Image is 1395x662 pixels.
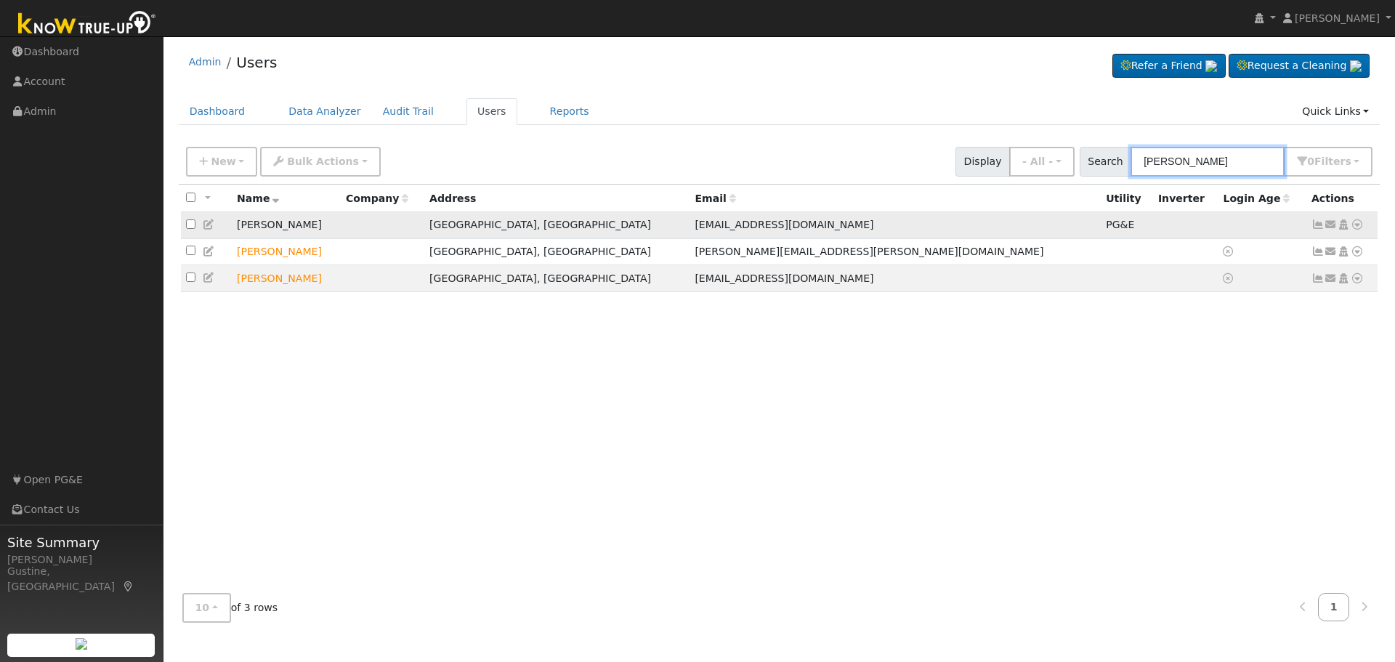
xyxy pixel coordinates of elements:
[182,593,278,623] span: of 3 rows
[1080,147,1131,177] span: Search
[211,156,235,167] span: New
[1325,244,1338,259] a: dirk.steelman@att.net
[1311,273,1325,284] a: Not connected
[1284,147,1372,177] button: 0Filters
[182,593,231,623] button: 10
[466,98,517,125] a: Users
[424,238,690,265] td: [GEOGRAPHIC_DATA], [GEOGRAPHIC_DATA]
[424,212,690,239] td: [GEOGRAPHIC_DATA], [GEOGRAPHIC_DATA]
[1351,271,1364,286] a: Other actions
[1205,60,1217,72] img: retrieve
[1229,54,1370,78] a: Request a Cleaning
[1337,246,1350,257] a: Login As
[1295,12,1380,24] span: [PERSON_NAME]
[186,147,258,177] button: New
[1106,191,1148,206] div: Utility
[346,193,408,204] span: Company name
[1350,60,1362,72] img: retrieve
[539,98,600,125] a: Reports
[76,638,87,650] img: retrieve
[1223,273,1236,284] a: No login access
[287,156,359,167] span: Bulk Actions
[1311,191,1372,206] div: Actions
[1291,98,1380,125] a: Quick Links
[695,193,735,204] span: Email
[7,552,155,568] div: [PERSON_NAME]
[1337,219,1350,230] a: Login As
[1314,156,1351,167] span: Filter
[203,272,216,283] a: Edit User
[1112,54,1226,78] a: Refer a Friend
[429,191,684,206] div: Address
[1325,271,1338,286] a: dirkverwoest@gmail.com
[695,273,873,284] span: [EMAIL_ADDRESS][DOMAIN_NAME]
[955,147,1010,177] span: Display
[1158,191,1213,206] div: Inverter
[1345,156,1351,167] span: s
[1106,219,1134,230] span: PG&E
[232,238,341,265] td: Lead
[179,98,256,125] a: Dashboard
[695,219,873,230] span: [EMAIL_ADDRESS][DOMAIN_NAME]
[1337,273,1350,284] a: Login As
[1351,244,1364,259] a: Other actions
[1325,217,1338,233] a: dmls@comcast.net
[424,265,690,292] td: [GEOGRAPHIC_DATA], [GEOGRAPHIC_DATA]
[1131,147,1285,177] input: Search
[278,98,372,125] a: Data Analyzer
[237,193,280,204] span: Name
[203,219,216,230] a: Edit User
[1223,246,1236,257] a: No login access
[7,533,155,552] span: Site Summary
[236,54,277,71] a: Users
[1009,147,1075,177] button: - All -
[372,98,445,125] a: Audit Trail
[203,246,216,257] a: Edit User
[1311,246,1325,257] a: Not connected
[232,265,341,292] td: Lead
[11,8,163,41] img: Know True-Up
[7,564,155,594] div: Gustine, [GEOGRAPHIC_DATA]
[1311,219,1325,230] a: Show Graph
[122,581,135,592] a: Map
[1318,593,1350,621] a: 1
[1223,193,1290,204] span: Days since last login
[260,147,380,177] button: Bulk Actions
[232,212,341,239] td: [PERSON_NAME]
[189,56,222,68] a: Admin
[1351,217,1364,233] a: Other actions
[195,602,210,613] span: 10
[695,246,1043,257] span: [PERSON_NAME][EMAIL_ADDRESS][PERSON_NAME][DOMAIN_NAME]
